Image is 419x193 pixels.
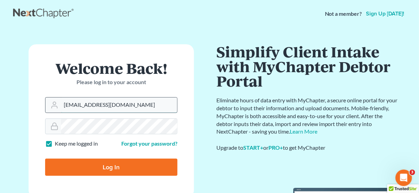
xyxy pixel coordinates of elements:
input: Log In [45,159,177,176]
input: Email Address [61,98,177,113]
strong: Not a member? [325,10,362,18]
p: Eliminate hours of data entry with MyChapter, a secure online portal for your debtor to input the... [216,96,399,136]
a: Sign up [DATE]! [365,11,406,16]
h1: Simplify Client Intake with MyChapter Debtor Portal [216,44,399,88]
div: Upgrade to or to get MyChapter [216,144,399,152]
span: 3 [410,170,415,175]
a: PRO+ [268,144,283,151]
p: Please log in to your account [45,78,177,86]
iframe: Intercom live chat [396,170,412,186]
h1: Welcome Back! [45,61,177,76]
label: Keep me logged in [55,140,98,148]
a: Learn More [290,128,317,135]
a: START+ [243,144,263,151]
a: Forgot your password? [121,140,177,147]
